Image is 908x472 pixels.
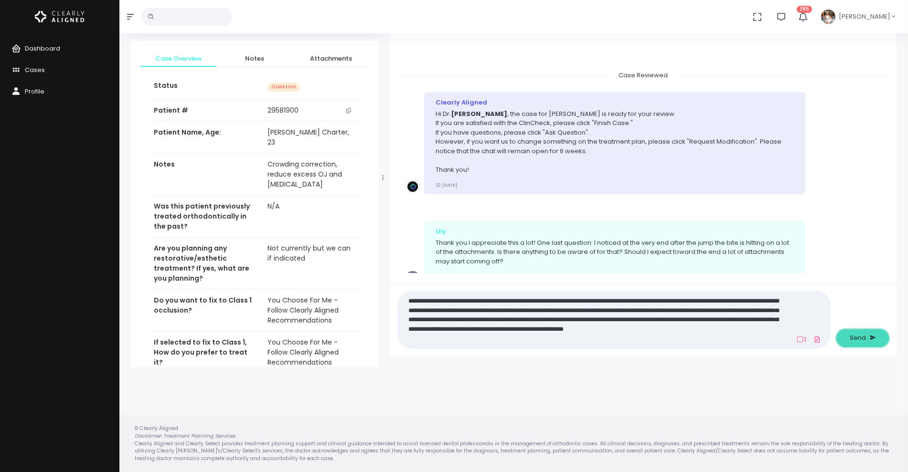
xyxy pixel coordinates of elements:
td: N/A [262,195,361,237]
div: scrollable content [397,47,889,273]
th: Notes [148,153,262,195]
span: Question [267,83,300,92]
span: Profile [25,87,44,96]
small: [DATE] [436,182,457,188]
th: Are you planning any restorative/esthetic treatment? If yes, what are you planning? [148,237,262,289]
span: Attachments [300,54,361,63]
th: If selected to fix to Class 1, How do you prefer to treat it? [148,331,262,373]
span: Dashboard [25,44,60,53]
td: You Choose For Me - Follow Clearly Aligned Recommendations [262,289,361,331]
p: Hi Dr. , the case for [PERSON_NAME] is ready for your review. If you are satisfied with the ClinC... [436,109,793,175]
span: Notes [224,54,285,63]
a: Add Loom Video [795,336,808,343]
em: Disclaimer: Treatment Planning Services [135,432,235,440]
th: Status [148,75,262,99]
span: Case Overview [148,54,209,63]
div: Clearly Aligned [436,98,793,107]
th: Patient Name, Age: [148,122,262,154]
div: Lily [436,227,793,236]
b: [PERSON_NAME] [451,109,507,118]
span: Send [850,333,866,343]
img: Logo Horizontal [35,7,85,27]
td: 29581900 [262,100,361,122]
span: Cases [25,65,45,74]
th: Patient # [148,99,262,122]
td: You Choose For Me - Follow Clearly Aligned Recommendations [262,331,361,373]
a: Add Files [812,331,823,348]
th: Do you want to fix to Class 1 occlusion? [148,289,262,331]
img: Header Avatar [820,8,837,25]
td: Not currently but we can if indicated [262,237,361,289]
td: [PERSON_NAME] Charter, 23 [262,122,361,154]
td: Crowding correction, reduce excess OJ and [MEDICAL_DATA] [262,153,361,195]
div: © Clearly Aligned Clearly Aligned and Clearly Select provides treatment planning support and clin... [125,425,902,462]
span: [PERSON_NAME] [839,12,890,21]
span: Case Reviewed [607,68,679,83]
p: Thank you I appreciate this a lot! One last question: I noticed at the very end after the jump th... [436,238,793,266]
button: Send [836,329,889,347]
th: Was this patient previously treated orthodontically in the past? [148,195,262,237]
span: 285 [797,6,812,13]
